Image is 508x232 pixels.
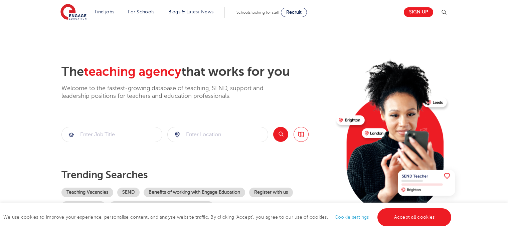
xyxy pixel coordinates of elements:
[95,9,115,14] a: Find jobs
[273,127,288,142] button: Search
[281,8,307,17] a: Recruit
[144,188,245,197] a: Benefits of working with Engage Education
[236,10,280,15] span: Schools looking for staff
[61,201,106,211] a: Become a tutor
[117,188,140,197] a: SEND
[128,9,154,14] a: For Schools
[168,9,214,14] a: Blogs & Latest News
[84,64,181,79] span: teaching agency
[249,188,293,197] a: Register with us
[110,201,213,211] a: Our coverage across [GEOGRAPHIC_DATA]
[168,127,268,142] input: Submit
[3,215,453,220] span: We use cookies to improve your experience, personalise content, and analyse website traffic. By c...
[167,127,268,142] div: Submit
[61,64,331,79] h2: The that works for you
[61,84,282,100] p: Welcome to the fastest-growing database of teaching, SEND, support and leadership positions for t...
[61,188,113,197] a: Teaching Vacancies
[286,10,302,15] span: Recruit
[335,215,369,220] a: Cookie settings
[60,4,87,21] img: Engage Education
[377,208,452,226] a: Accept all cookies
[61,169,331,181] p: Trending searches
[404,7,433,17] a: Sign up
[62,127,162,142] input: Submit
